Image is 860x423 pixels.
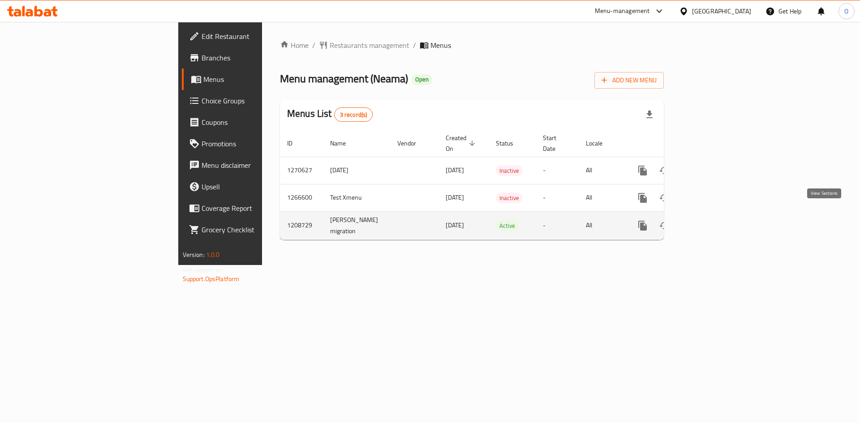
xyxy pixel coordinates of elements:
td: - [536,157,579,184]
span: Grocery Checklist [202,224,315,235]
td: [PERSON_NAME] migration [323,211,390,239]
span: Upsell [202,181,315,192]
div: Menu-management [595,6,650,17]
button: more [632,215,654,236]
span: Open [412,76,432,83]
td: - [536,211,579,239]
a: Branches [182,47,322,68]
li: / [413,40,416,51]
span: Inactive [496,166,523,176]
span: Menus [430,40,451,51]
a: Menus [182,68,322,90]
span: [DATE] [446,192,464,203]
div: Export file [639,104,660,125]
td: Test Xmenu [323,184,390,211]
table: enhanced table [280,130,725,240]
span: Menu disclaimer [202,160,315,171]
button: Change Status [654,187,675,209]
span: Created On [446,132,478,154]
span: O [844,6,848,16]
span: 3 record(s) [335,111,373,119]
nav: breadcrumb [280,40,664,51]
div: Active [496,220,519,231]
td: All [579,211,625,239]
span: Name [330,138,357,149]
span: Get support on: [183,264,224,276]
a: Support.OpsPlatform [183,273,240,285]
span: Vendor [397,138,428,149]
button: Add New Menu [594,72,664,89]
button: more [632,160,654,181]
span: Promotions [202,138,315,149]
div: Inactive [496,165,523,176]
span: Locale [586,138,614,149]
button: Change Status [654,215,675,236]
a: Menu disclaimer [182,154,322,176]
span: Menus [203,74,315,85]
span: Version: [183,249,205,261]
span: Restaurants management [330,40,409,51]
span: 1.0.0 [206,249,220,261]
h2: Menus List [287,107,373,122]
div: [GEOGRAPHIC_DATA] [692,6,751,16]
span: [DATE] [446,164,464,176]
span: Active [496,221,519,231]
a: Coupons [182,111,322,133]
a: Choice Groups [182,90,322,111]
span: Coverage Report [202,203,315,214]
a: Upsell [182,176,322,197]
span: Start Date [543,132,568,154]
span: Branches [202,52,315,63]
span: Menu management ( Neama ) [280,68,408,89]
button: more [632,187,654,209]
th: Actions [625,130,725,157]
span: Add New Menu [602,75,657,86]
div: Open [412,74,432,85]
div: Total records count [334,107,373,122]
a: Promotions [182,133,322,154]
span: Coupons [202,117,315,128]
span: ID [287,138,304,149]
a: Coverage Report [182,197,322,219]
span: Inactive [496,193,523,203]
td: All [579,157,625,184]
td: - [536,184,579,211]
td: All [579,184,625,211]
span: Status [496,138,525,149]
td: [DATE] [323,157,390,184]
a: Edit Restaurant [182,26,322,47]
button: Change Status [654,160,675,181]
a: Restaurants management [319,40,409,51]
span: Edit Restaurant [202,31,315,42]
span: Choice Groups [202,95,315,106]
span: [DATE] [446,219,464,231]
a: Grocery Checklist [182,219,322,240]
